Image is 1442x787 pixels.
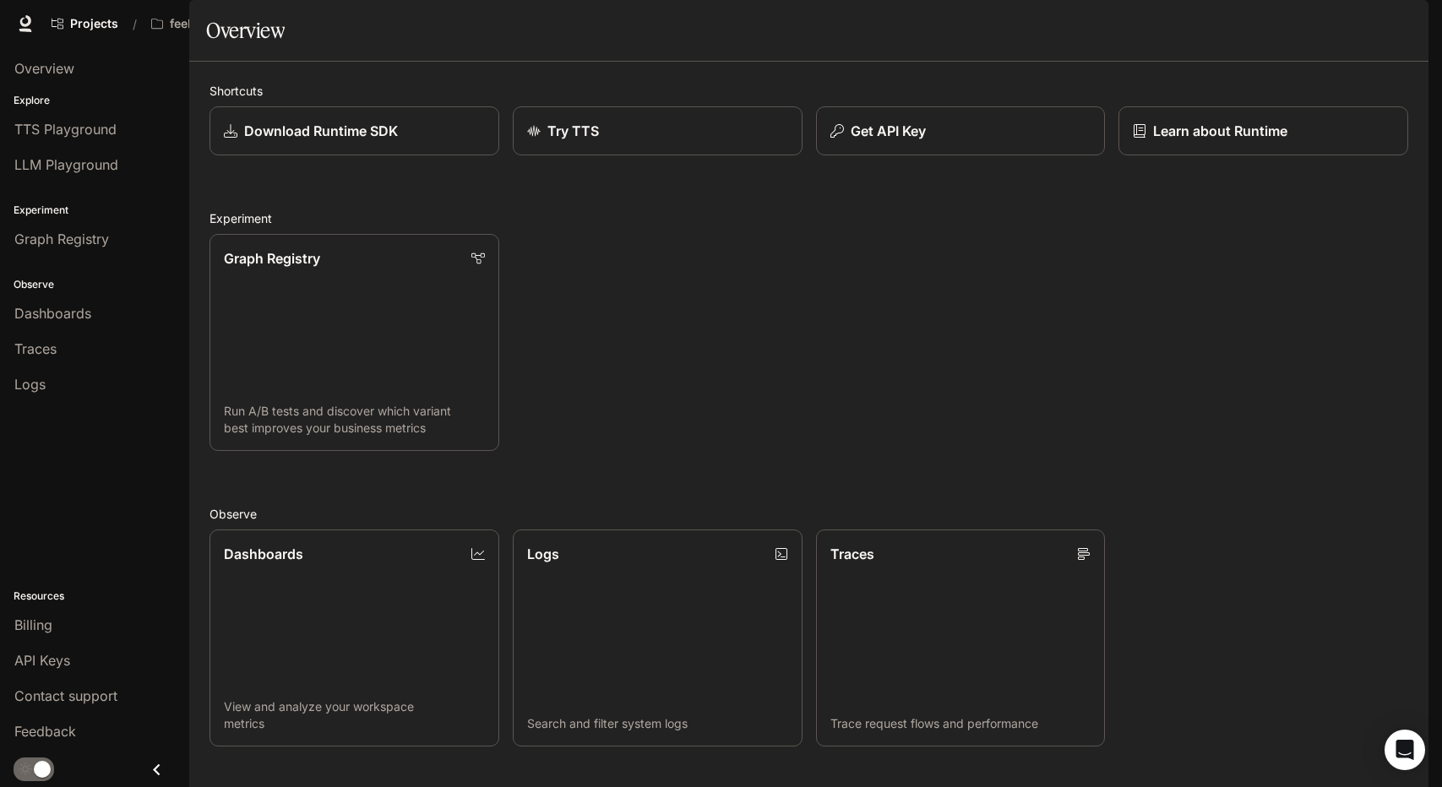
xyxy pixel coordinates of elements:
a: Graph RegistryRun A/B tests and discover which variant best improves your business metrics [209,234,499,451]
button: All workspaces [144,7,235,41]
p: Search and filter system logs [527,715,788,732]
p: Traces [830,544,874,564]
p: View and analyze your workspace metrics [224,698,485,732]
a: TracesTrace request flows and performance [816,529,1106,746]
p: Graph Registry [224,248,320,269]
span: Projects [70,17,118,31]
h2: Experiment [209,209,1408,227]
a: Go to projects [44,7,126,41]
a: Learn about Runtime [1118,106,1408,155]
a: DashboardsView and analyze your workspace metrics [209,529,499,746]
a: Try TTS [513,106,803,155]
button: Get API Key [816,106,1106,155]
p: Dashboards [224,544,303,564]
a: Download Runtime SDK [209,106,499,155]
h1: Overview [206,14,285,47]
p: feeLab [170,17,209,31]
div: / [126,15,144,33]
p: Logs [527,544,559,564]
p: Learn about Runtime [1153,121,1287,141]
p: Download Runtime SDK [244,121,398,141]
h2: Observe [209,505,1408,523]
p: Get API Key [851,121,926,141]
p: Trace request flows and performance [830,715,1091,732]
h2: Shortcuts [209,82,1408,100]
p: Try TTS [547,121,599,141]
p: Run A/B tests and discover which variant best improves your business metrics [224,403,485,437]
div: Open Intercom Messenger [1385,730,1425,770]
a: LogsSearch and filter system logs [513,529,803,746]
